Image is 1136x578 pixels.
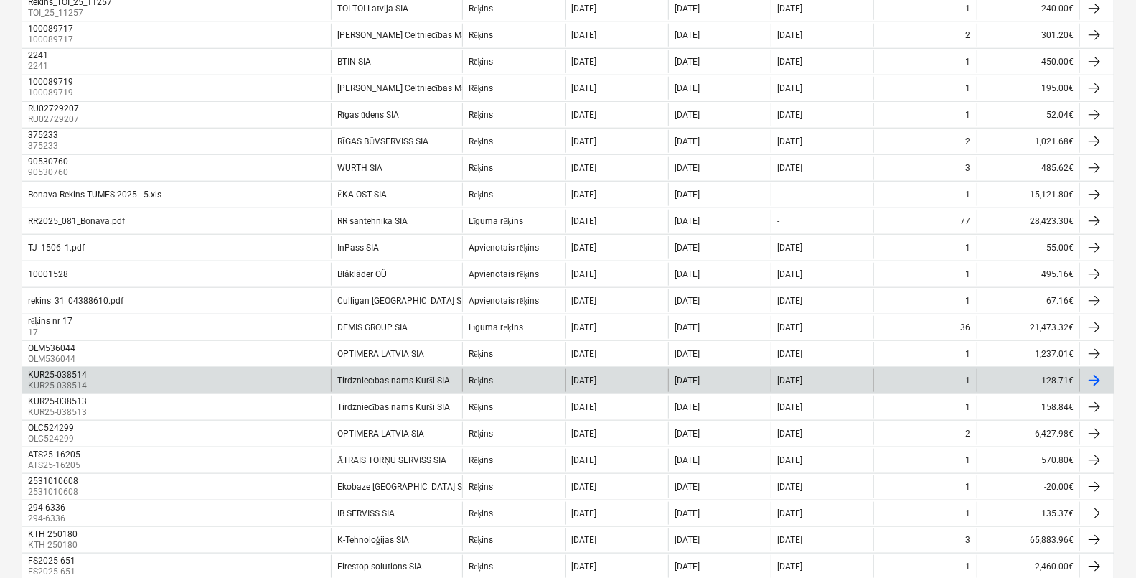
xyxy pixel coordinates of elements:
[28,433,77,445] p: OLC524299
[675,508,700,518] div: [DATE]
[28,157,68,167] div: 90530760
[977,183,1079,206] div: 15,121.80€
[469,482,493,493] div: Rēķins
[966,508,971,518] div: 1
[469,296,539,307] div: Apvienotais rēķins
[572,4,597,14] div: [DATE]
[675,136,700,146] div: [DATE]
[977,289,1079,312] div: 67.16€
[572,349,597,359] div: [DATE]
[28,190,161,200] div: Bonava Rekins TUMES 2025 - 5.xls
[28,449,80,460] div: ATS25-16205
[675,216,700,226] div: [DATE]
[777,30,802,40] div: [DATE]
[469,30,493,41] div: Rēķins
[966,296,971,306] div: 1
[28,60,51,73] p: 2241
[977,263,1079,286] div: 495.16€
[28,503,65,513] div: 294-6336
[28,486,81,498] p: 2531010608
[777,376,802,386] div: [DATE]
[337,30,586,41] div: [PERSON_NAME] Celtniecības Mašīnas [GEOGRAPHIC_DATA] SIA
[777,4,802,14] div: [DATE]
[977,475,1079,498] div: -20.00€
[572,482,597,492] div: [DATE]
[966,83,971,93] div: 1
[28,216,125,226] div: RR2025_081_Bonava.pdf
[469,136,493,147] div: Rēķins
[777,535,802,545] div: [DATE]
[675,57,700,67] div: [DATE]
[337,322,408,332] div: DEMIS GROUP SIA
[966,402,971,412] div: 1
[572,110,597,120] div: [DATE]
[337,57,371,67] div: BTIN SIA
[337,535,409,546] div: K-Tehnoloģijas SIA
[28,406,90,419] p: KUR25-038513
[777,190,779,200] div: -
[337,269,387,279] div: Blåkläder OÜ
[777,216,779,226] div: -
[572,83,597,93] div: [DATE]
[28,140,61,152] p: 375233
[675,402,700,412] div: [DATE]
[675,482,700,492] div: [DATE]
[28,7,115,19] p: TOI_25_11257
[469,83,493,94] div: Rēķins
[28,513,68,525] p: 294-6336
[469,163,493,174] div: Rēķins
[572,57,597,67] div: [DATE]
[675,376,700,386] div: [DATE]
[28,24,73,34] div: 100089717
[675,243,700,253] div: [DATE]
[675,269,700,279] div: [DATE]
[966,349,971,359] div: 1
[572,376,597,386] div: [DATE]
[28,423,74,433] div: OLC524299
[469,429,493,439] div: Rēķins
[777,429,802,439] div: [DATE]
[777,57,802,67] div: [DATE]
[777,349,802,359] div: [DATE]
[337,482,470,492] div: Ekobaze [GEOGRAPHIC_DATA] SIA
[675,190,700,200] div: [DATE]
[469,57,493,67] div: Rēķins
[28,529,78,539] div: KTH 250180
[572,535,597,545] div: [DATE]
[966,190,971,200] div: 1
[572,508,597,518] div: [DATE]
[777,136,802,146] div: [DATE]
[572,455,597,465] div: [DATE]
[977,396,1079,419] div: 158.84€
[28,353,78,365] p: OLM536044
[966,136,971,146] div: 2
[337,243,379,253] div: InPass SIA
[469,376,493,386] div: Rēķins
[961,216,971,226] div: 77
[28,343,75,353] div: OLM536044
[337,561,422,572] div: Firestop solutions SIA
[28,296,123,306] div: rekins_31_04388610.pdf
[977,210,1079,233] div: 28,423.30€
[977,502,1079,525] div: 135.37€
[675,163,700,173] div: [DATE]
[469,216,523,227] div: Līguma rēķins
[28,316,72,327] div: rēķins nr 17
[337,429,424,439] div: OPTIMERA LATVIA SIA
[572,402,597,412] div: [DATE]
[337,136,429,147] div: RĪGAS BŪVSERVISS SIA
[777,269,802,279] div: [DATE]
[337,376,450,386] div: Tirdzniecības nams Kurši SIA
[337,190,387,200] div: ĒKA OST SIA
[337,216,408,226] div: RR santehnika SIA
[572,296,597,306] div: [DATE]
[337,349,424,359] div: OPTIMERA LATVIA SIA
[977,316,1079,339] div: 21,473.32€
[28,87,76,99] p: 100089719
[977,130,1079,153] div: 1,021.68€
[28,476,78,486] div: 2531010608
[28,269,68,279] div: 10001528
[469,190,493,200] div: Rēķins
[28,77,73,87] div: 100089719
[675,455,700,465] div: [DATE]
